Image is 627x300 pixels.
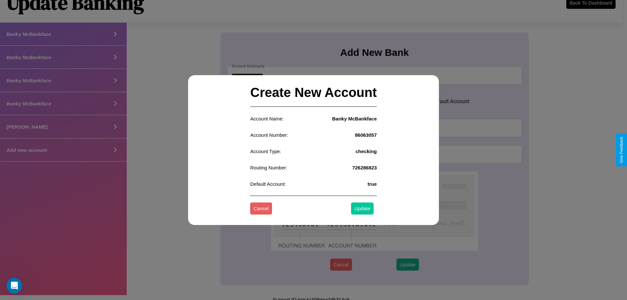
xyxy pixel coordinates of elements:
[250,180,286,188] p: Default Account:
[250,114,284,123] p: Account Name:
[355,132,377,138] h4: 86063057
[250,203,272,215] button: Cancel
[250,147,281,156] p: Account Type:
[356,149,377,154] h4: checking
[367,181,377,187] h4: true
[351,203,373,215] button: Update
[332,116,377,121] h4: Banky McBankface
[250,131,288,139] p: Account Number:
[250,163,287,172] p: Routing Number:
[352,165,377,170] h4: 726286823
[619,137,624,163] div: Give Feedback
[7,278,22,293] iframe: Intercom live chat
[250,79,377,107] h2: Create New Account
